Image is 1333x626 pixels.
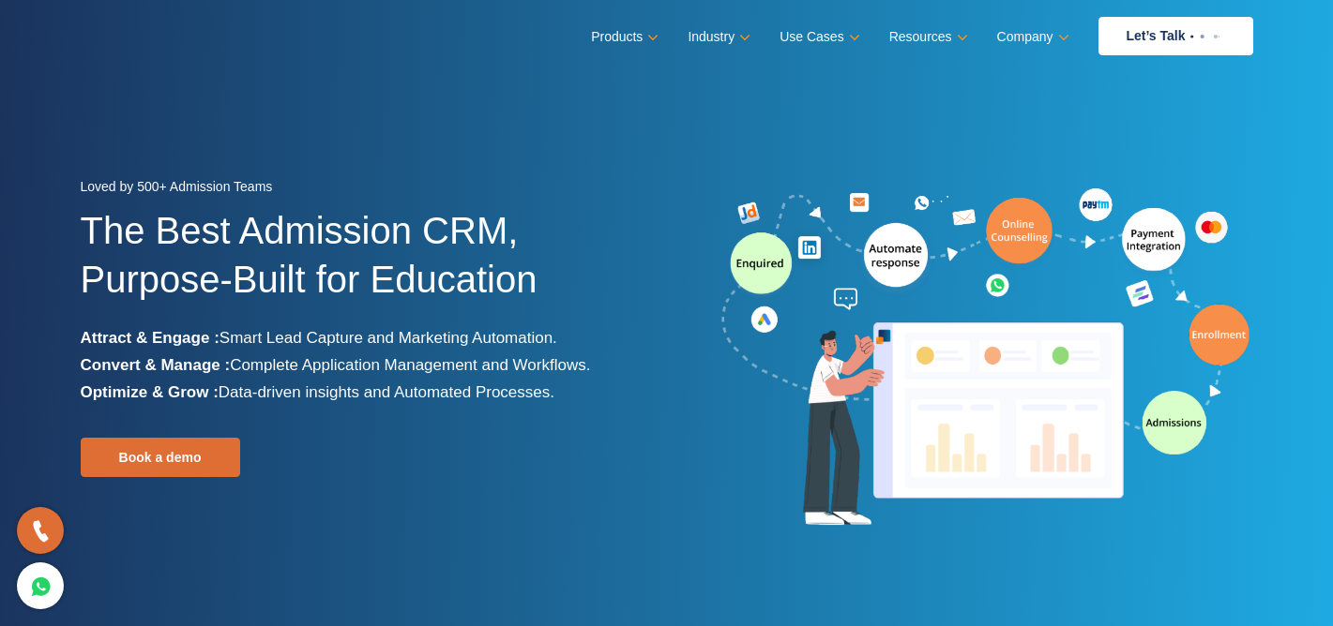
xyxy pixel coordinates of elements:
img: admission-software-home-page-header [719,184,1253,533]
a: Use Cases [780,23,856,51]
span: Smart Lead Capture and Marketing Automation. [220,329,557,347]
span: Complete Application Management and Workflows. [230,356,590,374]
a: Let’s Talk [1098,17,1253,55]
b: Attract & Engage : [81,329,220,347]
a: Products [591,23,655,51]
a: Resources [889,23,964,51]
span: Data-driven insights and Automated Processes. [219,383,554,401]
div: Loved by 500+ Admission Teams [81,173,653,206]
a: Company [997,23,1066,51]
h1: The Best Admission CRM, Purpose-Built for Education [81,206,653,324]
b: Optimize & Grow : [81,383,219,401]
a: Book a demo [81,438,240,477]
b: Convert & Manage : [81,356,231,374]
a: Industry [688,23,747,51]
